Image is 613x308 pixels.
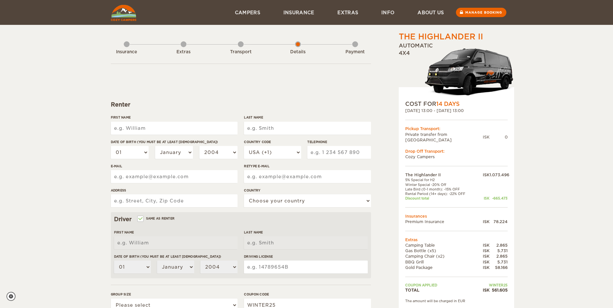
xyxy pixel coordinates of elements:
[490,242,508,248] div: 2.865
[111,122,238,135] input: e.g. William
[111,5,136,21] img: Cozy Campers
[405,237,508,242] td: Extras
[111,164,238,169] label: E-mail
[490,265,508,270] div: 58.166
[307,146,371,159] input: e.g. 1 234 567 890
[405,196,478,200] td: Discount total
[244,292,371,297] label: Coupon code
[478,248,490,253] div: ISK
[405,126,508,131] div: Pickup Transport:
[478,172,490,178] div: ISK
[478,287,490,293] div: ISK
[490,253,508,259] div: 2.865
[405,154,508,159] td: Cozy Campers
[244,164,371,169] label: Retype E-mail
[114,215,368,223] div: Driver
[490,172,508,178] div: 1.073.496
[111,101,371,108] div: Renter
[114,236,238,249] input: e.g. William
[244,115,371,120] label: Last Name
[478,253,490,259] div: ISK
[405,242,478,248] td: Camping Table
[405,213,508,219] td: Insurances
[490,287,508,293] div: 561.605
[244,230,367,235] label: Last Name
[478,265,490,270] div: ISK
[405,149,508,154] div: Drop Off Transport:
[478,259,490,265] div: ISK
[478,242,490,248] div: ISK
[399,42,514,100] div: Automatic 4x4
[244,139,301,144] label: Country Code
[478,219,490,224] div: ISK
[6,292,20,301] a: Cookie settings
[405,132,483,143] td: Private transfer from [GEOGRAPHIC_DATA]
[244,170,371,183] input: e.g. example@example.com
[111,170,238,183] input: e.g. example@example.com
[425,44,514,100] img: stor-langur-223.png
[166,49,201,55] div: Extras
[405,299,508,303] div: The amount will be charged in EUR
[280,49,316,55] div: Details
[405,100,508,108] div: COST FOR
[405,265,478,270] td: Gold Package
[111,194,238,207] input: e.g. Street, City, Zip Code
[244,188,371,193] label: Country
[405,182,478,187] td: Winter Special -20% Off
[405,191,478,196] td: Rental Period (14+ days): -22% OFF
[405,178,478,182] td: 5% Special for H2
[111,115,238,120] label: First Name
[490,196,508,200] div: -665.473
[405,108,508,113] div: [DATE] 13:00 - [DATE] 13:00
[138,217,142,221] input: Same as renter
[111,139,238,144] label: Date of birth (You must be at least [DEMOGRAPHIC_DATA])
[405,187,478,191] td: Late Bird (0-1 month): -15% OFF
[109,49,144,55] div: Insurance
[405,253,478,259] td: Camping Chair (x2)
[399,31,483,42] div: The Highlander II
[490,219,508,224] div: 78.224
[490,134,508,140] div: 0
[490,248,508,253] div: 5.731
[405,287,478,293] td: TOTAL
[405,248,478,253] td: Gas Bottle (x5)
[111,292,238,297] label: Group size
[138,215,175,221] label: Same as renter
[405,172,478,178] td: The Highlander II
[244,236,367,249] input: e.g. Smith
[223,49,259,55] div: Transport
[114,254,238,259] label: Date of birth (You must be at least [DEMOGRAPHIC_DATA])
[405,259,478,265] td: BBQ Grill
[244,254,367,259] label: Driving License
[405,219,478,224] td: Premium Insurance
[337,49,373,55] div: Payment
[244,261,367,273] input: e.g. 14789654B
[478,283,508,287] td: WINTER25
[478,196,490,200] div: ISK
[111,188,238,193] label: Address
[456,8,506,17] a: Manage booking
[405,283,478,287] td: Coupon applied
[244,122,371,135] input: e.g. Smith
[483,134,490,140] div: ISK
[307,139,371,144] label: Telephone
[436,101,460,107] span: 14 Days
[114,230,238,235] label: First Name
[490,259,508,265] div: 5.731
